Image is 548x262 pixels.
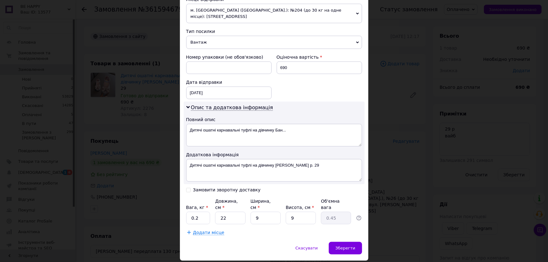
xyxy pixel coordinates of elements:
span: м. [GEOGRAPHIC_DATA] ([GEOGRAPHIC_DATA].): №204 (до 30 кг на одне місце): [STREET_ADDRESS] [186,4,362,23]
label: Висота, см [286,205,314,210]
span: Зберегти [335,246,355,250]
div: Дата відправки [186,79,272,85]
span: Тип посилки [186,29,215,34]
label: Ширина, см [251,199,271,210]
div: Додаткова інформація [186,152,362,158]
div: Замовити зворотну доставку [193,187,261,193]
span: Додати місце [193,230,225,235]
label: Вага, кг [186,205,208,210]
textarea: Дитячі ошатні карнавальні туфлі на дівчинку [PERSON_NAME] р. 29 [186,159,362,182]
div: Оціночна вартість [277,54,362,60]
div: Об'ємна вага [321,198,351,211]
div: Повний опис [186,116,362,123]
label: Довжина, см [215,199,238,210]
span: Вантаж [186,36,362,49]
textarea: Дитячі ошатні карнавальні туфлі на дівчинку Бан... [186,124,362,147]
div: Номер упаковки (не обов'язково) [186,54,272,60]
span: Опис та додаткова інформація [191,104,273,111]
span: Скасувати [296,246,318,250]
